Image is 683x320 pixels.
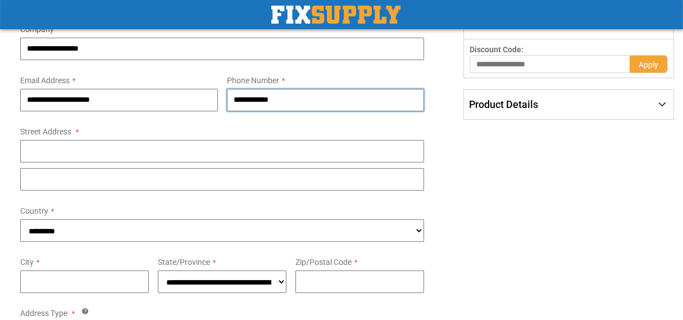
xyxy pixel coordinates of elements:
[20,258,34,267] span: City
[20,309,67,318] span: Address Type
[20,206,48,215] span: Country
[639,60,658,69] span: Apply
[271,6,400,24] img: Fix Industrial Supply
[271,6,400,24] a: store logo
[630,55,668,73] button: Apply
[20,127,71,136] span: Street Address
[227,76,279,85] span: Phone Number
[470,45,523,54] span: Discount Code:
[469,98,538,110] span: Product Details
[20,76,70,85] span: Email Address
[20,25,54,34] span: Company
[158,258,210,267] span: State/Province
[295,258,352,267] span: Zip/Postal Code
